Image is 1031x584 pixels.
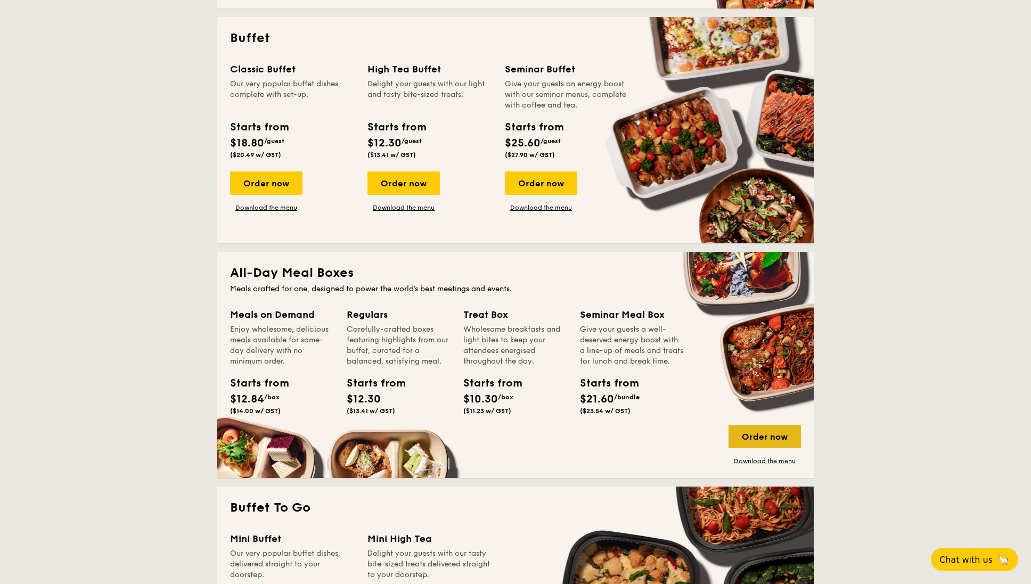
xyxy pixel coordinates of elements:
[580,324,684,367] div: Give your guests a well-deserved energy boost with a line-up of meals and treats for lunch and br...
[997,554,1010,566] span: 🦙
[505,79,629,111] div: Give your guests an energy boost with our seminar menus, complete with coffee and tea.
[367,548,492,580] div: Delight your guests with our tasty bite-sized treats delivered straight to your doorstep.
[580,375,628,391] div: Starts from
[463,375,511,391] div: Starts from
[931,548,1018,571] button: Chat with us🦙
[230,119,288,135] div: Starts from
[230,407,281,415] span: ($14.00 w/ GST)
[367,151,416,159] span: ($13.41 w/ GST)
[347,324,451,367] div: Carefully-crafted boxes featuring highlights from our buffet, curated for a balanced, satisfying ...
[230,324,334,367] div: Enjoy wholesome, delicious meals available for same-day delivery with no minimum order.
[230,307,334,322] div: Meals on Demand
[541,137,561,145] span: /guest
[402,137,422,145] span: /guest
[230,151,281,159] span: ($20.49 w/ GST)
[230,62,355,77] div: Classic Buffet
[505,203,577,212] a: Download the menu
[463,393,498,406] span: $10.30
[580,407,631,415] span: ($23.54 w/ GST)
[463,324,567,367] div: Wholesome breakfasts and light bites to keep your attendees energised throughout the day.
[505,137,541,150] span: $25.60
[230,393,264,406] span: $12.84
[264,393,280,401] span: /box
[230,137,264,150] span: $18.80
[230,375,278,391] div: Starts from
[230,499,801,516] h2: Buffet To Go
[367,203,440,212] a: Download the menu
[505,119,563,135] div: Starts from
[729,425,801,448] div: Order now
[580,393,614,406] span: $21.60
[230,30,801,47] h2: Buffet
[230,79,355,111] div: Our very popular buffet dishes, complete with set-up.
[498,393,513,401] span: /box
[463,307,567,322] div: Treat Box
[614,393,640,401] span: /bundle
[230,203,302,212] a: Download the menu
[347,393,381,406] span: $12.30
[463,407,511,415] span: ($11.23 w/ GST)
[367,137,402,150] span: $12.30
[367,171,440,195] div: Order now
[939,555,993,565] span: Chat with us
[505,62,629,77] div: Seminar Buffet
[367,531,492,546] div: Mini High Tea
[505,151,555,159] span: ($27.90 w/ GST)
[347,407,395,415] span: ($13.41 w/ GST)
[367,62,492,77] div: High Tea Buffet
[347,307,451,322] div: Regulars
[347,375,395,391] div: Starts from
[580,307,684,322] div: Seminar Meal Box
[230,265,801,282] h2: All-Day Meal Boxes
[230,548,355,580] div: Our very popular buffet dishes, delivered straight to your doorstep.
[230,531,355,546] div: Mini Buffet
[367,79,492,111] div: Delight your guests with our light and tasty bite-sized treats.
[367,119,426,135] div: Starts from
[230,171,302,195] div: Order now
[505,171,577,195] div: Order now
[230,284,801,294] div: Meals crafted for one, designed to power the world's best meetings and events.
[264,137,284,145] span: /guest
[729,457,801,465] a: Download the menu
